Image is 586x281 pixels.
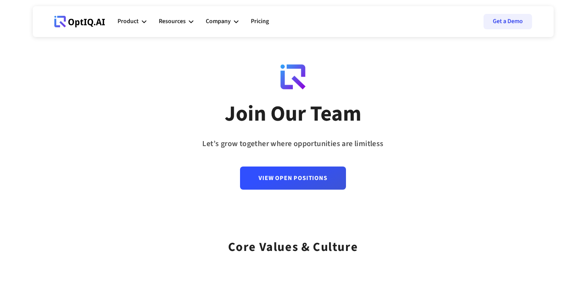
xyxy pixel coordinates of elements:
div: Resources [159,10,193,33]
div: Company [206,10,238,33]
div: Product [118,10,146,33]
div: Core values & Culture [228,230,358,257]
a: Webflow Homepage [54,10,105,33]
a: Pricing [251,10,269,33]
a: View Open Positions [240,167,346,190]
div: Let’s grow together where opportunities are limitless [202,137,383,151]
div: Resources [159,16,186,27]
div: Product [118,16,139,27]
div: Join Our Team [225,101,361,128]
div: Company [206,16,231,27]
a: Get a Demo [484,14,532,29]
